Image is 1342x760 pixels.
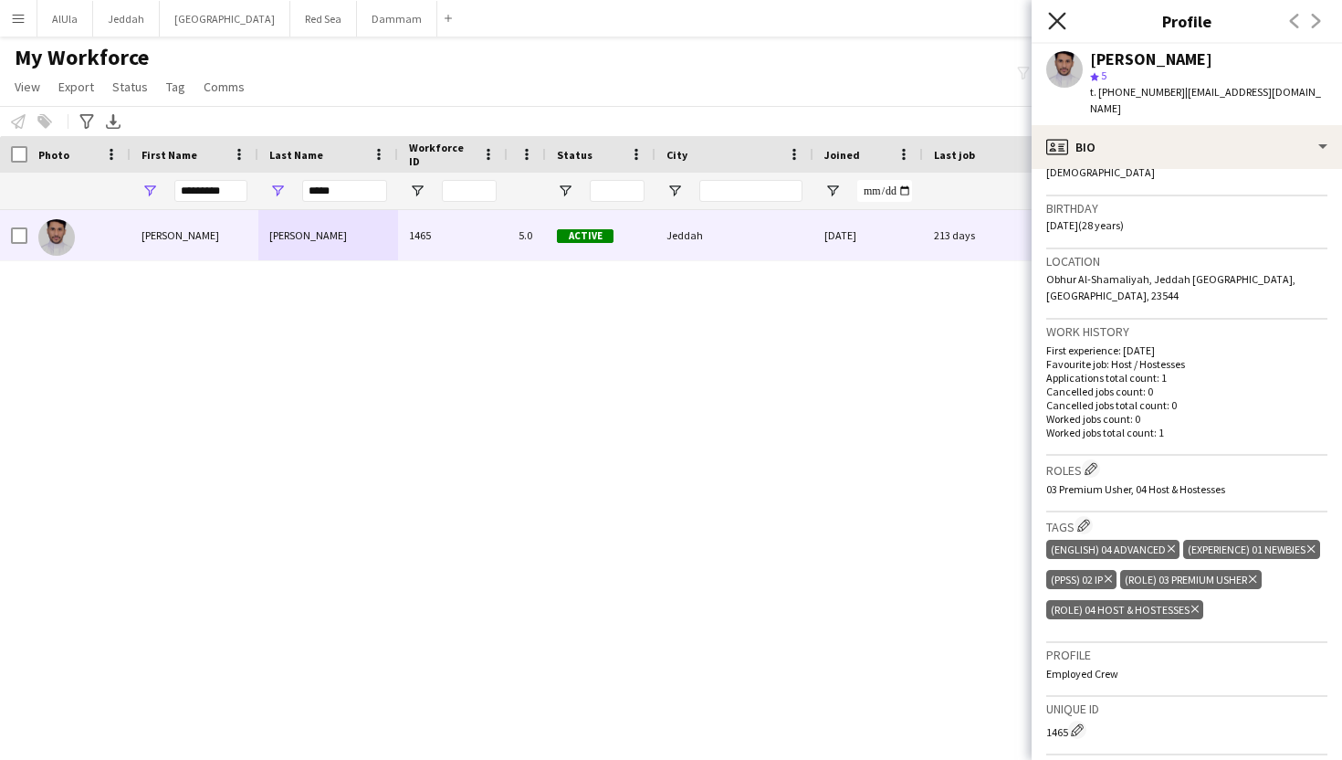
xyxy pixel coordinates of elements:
[1032,9,1342,33] h3: Profile
[131,210,258,260] div: [PERSON_NAME]
[112,79,148,95] span: Status
[1120,570,1261,589] div: (Role) 03 Premium Usher
[666,148,687,162] span: City
[923,210,1123,260] div: 213 days
[105,75,155,99] a: Status
[1046,272,1295,302] span: Obhur Al-Shamaliyah, Jeddah [GEOGRAPHIC_DATA], [GEOGRAPHIC_DATA], 23544
[1046,482,1225,496] span: 03 Premium Usher, 04 Host & Hostesses
[38,148,69,162] span: Photo
[1032,125,1342,169] div: Bio
[302,180,387,202] input: Last Name Filter Input
[37,1,93,37] button: AlUla
[269,183,286,199] button: Open Filter Menu
[51,75,101,99] a: Export
[1046,667,1327,681] p: Employed Crew
[159,75,193,99] a: Tag
[1046,253,1327,269] h3: Location
[1046,600,1203,619] div: (Role) 04 Host & Hostesses
[409,183,425,199] button: Open Filter Menu
[174,180,247,202] input: First Name Filter Input
[1046,647,1327,663] h3: Profile
[1183,540,1319,559] div: (Experience) 01 Newbies
[1046,570,1117,589] div: (PPSS) 02 IP
[857,180,912,202] input: Joined Filter Input
[258,210,398,260] div: [PERSON_NAME]
[15,44,149,71] span: My Workforce
[1046,218,1124,232] span: [DATE] (28 years)
[1046,323,1327,340] h3: Work history
[1046,516,1327,535] h3: Tags
[357,1,437,37] button: Dammam
[160,1,290,37] button: [GEOGRAPHIC_DATA]
[290,1,357,37] button: Red Sea
[1101,69,1106,82] span: 5
[813,210,923,260] div: [DATE]
[38,219,75,256] img: Abdulaziz Ibrahim
[15,79,40,95] span: View
[1046,398,1327,412] p: Cancelled jobs total count: 0
[590,180,645,202] input: Status Filter Input
[1090,85,1321,115] span: | [EMAIL_ADDRESS][DOMAIN_NAME]
[1046,343,1327,357] p: First experience: [DATE]
[1046,721,1327,739] div: 1465
[1046,540,1179,559] div: (English) 04 Advanced
[1046,357,1327,371] p: Favourite job: Host / Hostesses
[142,183,158,199] button: Open Filter Menu
[557,183,573,199] button: Open Filter Menu
[666,183,683,199] button: Open Filter Menu
[269,148,323,162] span: Last Name
[442,180,497,202] input: Workforce ID Filter Input
[196,75,252,99] a: Comms
[58,79,94,95] span: Export
[1090,51,1212,68] div: [PERSON_NAME]
[1046,701,1327,717] h3: Unique ID
[76,111,98,132] app-action-btn: Advanced filters
[398,210,508,260] div: 1465
[1046,165,1155,179] span: [DEMOGRAPHIC_DATA]
[1046,200,1327,216] h3: Birthday
[1046,371,1327,385] p: Applications total count: 1
[824,148,860,162] span: Joined
[93,1,160,37] button: Jeddah
[1046,412,1327,426] p: Worked jobs count: 0
[1046,426,1327,439] p: Worked jobs total count: 1
[409,141,475,168] span: Workforce ID
[508,210,546,260] div: 5.0
[142,148,197,162] span: First Name
[824,183,841,199] button: Open Filter Menu
[204,79,245,95] span: Comms
[655,210,813,260] div: Jeddah
[557,229,613,243] span: Active
[699,180,802,202] input: City Filter Input
[102,111,124,132] app-action-btn: Export XLSX
[7,75,47,99] a: View
[1046,459,1327,479] h3: Roles
[557,148,592,162] span: Status
[934,148,975,162] span: Last job
[1046,385,1327,398] p: Cancelled jobs count: 0
[166,79,185,95] span: Tag
[1090,85,1185,99] span: t. [PHONE_NUMBER]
